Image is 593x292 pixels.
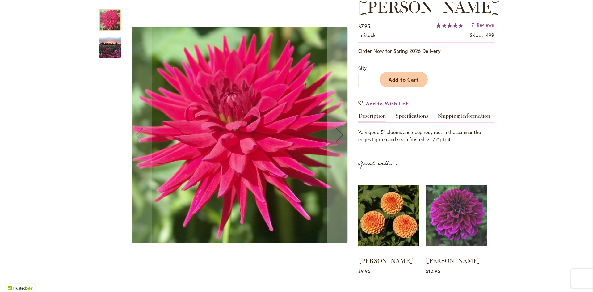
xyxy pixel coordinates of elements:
[389,76,419,83] span: Add to Cart
[396,113,428,122] a: Specifications
[88,31,132,64] img: MATILDA HUSTON
[358,32,376,39] div: Availability
[438,113,490,122] a: Shipping Information
[426,177,487,254] img: EINSTEIN
[358,129,494,143] div: Very good 5" blooms and deep rosy red. In the summer the edges lighten and seem frosted. 2 1/2' p...
[380,72,428,87] button: Add to Cart
[358,32,376,38] span: In stock
[366,100,408,107] span: Add to Wish List
[472,22,474,28] span: 7
[358,177,419,254] img: AMBER QUEEN
[127,3,352,267] div: MATILDA HUSTON
[99,31,121,58] div: MATILDA HUSTON
[358,23,370,29] span: $7.95
[358,268,371,274] span: $9.95
[436,23,463,28] div: 100%
[358,113,494,143] div: Detailed Product Info
[477,22,494,28] span: Reviews
[358,100,408,107] a: Add to Wish List
[99,3,127,31] div: MATILDA HUSTON
[426,257,481,264] a: [PERSON_NAME]
[426,268,440,274] span: $12.95
[486,32,494,39] div: 499
[127,3,381,267] div: Product Images
[358,47,494,55] p: Order Now for Spring 2026 Delivery
[358,159,398,169] strong: Great with...
[132,27,348,243] img: MATILDA HUSTON
[327,3,352,267] button: Next
[470,32,483,38] strong: SKU
[358,113,386,122] a: Description
[5,270,22,287] iframe: Launch Accessibility Center
[472,22,494,28] a: 7 Reviews
[358,64,367,71] span: Qty
[358,257,413,264] a: [PERSON_NAME]
[127,3,352,267] div: MATILDA HUSTONMATILDA HUSTON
